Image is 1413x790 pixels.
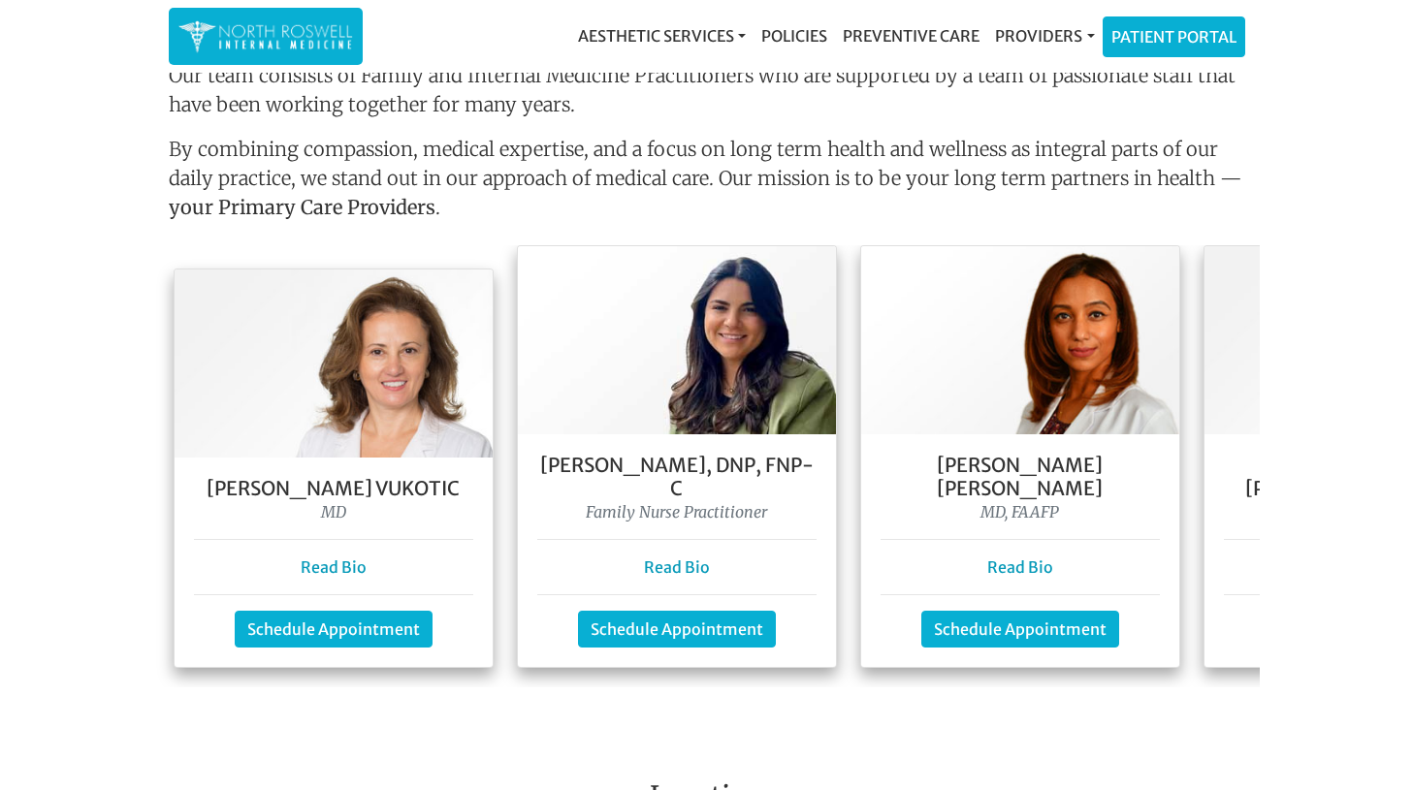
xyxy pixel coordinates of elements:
[586,502,767,521] i: Family Nurse Practitioner
[861,246,1179,434] img: Dr. Farah Mubarak Ali MD, FAAFP
[169,61,1245,119] p: Our team consists of Family and Internal Medicine Practitioners who are supported by a team of pa...
[178,17,353,55] img: North Roswell Internal Medicine
[570,16,754,55] a: Aesthetic Services
[537,454,817,500] h5: [PERSON_NAME], DNP, FNP- C
[987,557,1053,577] a: Read Bio
[169,135,1245,230] p: By combining compassion, medical expertise, and a focus on long term health and wellness as integ...
[194,477,473,500] h5: [PERSON_NAME] Vukotic
[321,502,346,521] i: MD
[921,611,1119,648] a: Schedule Appointment
[644,557,710,577] a: Read Bio
[881,454,1160,500] h5: [PERSON_NAME] [PERSON_NAME]
[987,16,1102,55] a: Providers
[754,16,835,55] a: Policies
[1104,17,1244,56] a: Patient Portal
[235,611,433,648] a: Schedule Appointment
[175,269,493,458] img: Dr. Goga Vukotis
[980,502,1059,521] i: MD, FAAFP
[169,195,435,219] strong: your Primary Care Providers
[578,611,776,648] a: Schedule Appointment
[301,557,367,577] a: Read Bio
[835,16,987,55] a: Preventive Care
